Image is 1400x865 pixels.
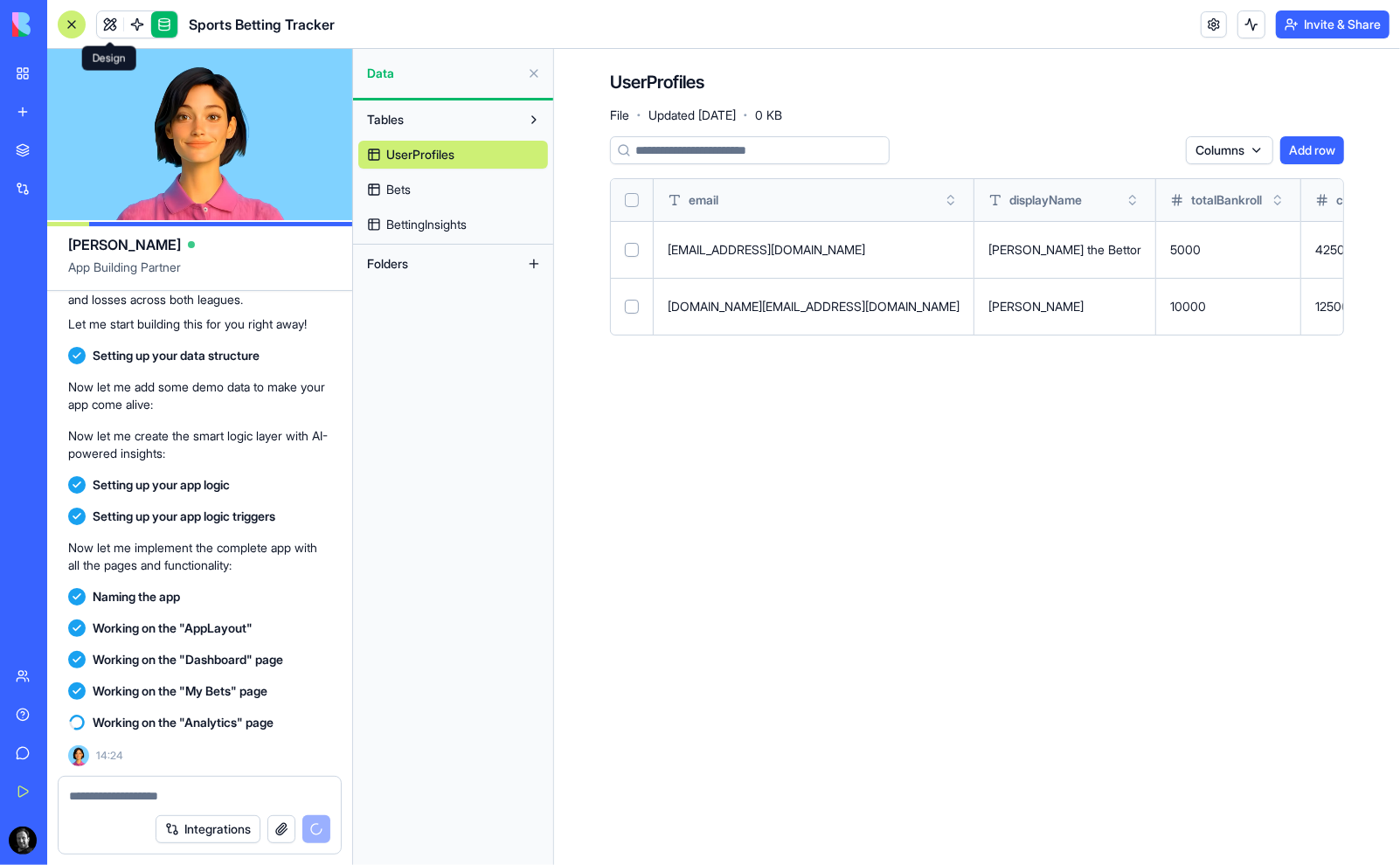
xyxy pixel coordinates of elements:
span: 0 KB [755,107,782,124]
span: 4250 [1315,242,1345,257]
a: BettingInsights [358,211,548,239]
span: Data [367,65,520,82]
span: · [636,101,641,129]
span: Updated [DATE] [648,107,736,124]
span: App Building Partner [68,259,331,290]
p: Now let me implement the complete app with all the pages and functionality: [68,539,331,574]
span: displayName [1009,191,1082,209]
span: 12500 [1315,299,1349,314]
span: 10000 [1170,299,1206,314]
span: Folders [367,255,408,273]
img: Ella_00000_wcx2te.png [68,745,89,766]
div: [EMAIL_ADDRESS][DOMAIN_NAME] [668,241,960,259]
button: Folders [358,250,520,278]
span: 14:24 [96,749,123,763]
span: email [689,191,718,209]
h4: UserProfiles [610,70,704,94]
button: Toggle sort [1269,191,1286,209]
button: Select row [625,243,639,257]
p: Now let me create the smart logic layer with AI-powered insights: [68,427,331,462]
span: Naming the app [93,588,180,605]
button: Select row [625,300,639,314]
span: 5000 [1170,242,1201,257]
span: Tables [367,111,404,128]
span: · [743,101,748,129]
span: UserProfiles [386,146,454,163]
span: Working on the "Dashboard" page [93,651,283,668]
button: Tables [358,106,520,134]
span: Setting up your data structure [93,347,260,364]
p: Now let me add some demo data to make your app come alive: [68,378,331,413]
span: Bets [386,181,411,198]
img: logo [12,12,121,37]
span: Sports Betting Tracker [189,14,335,35]
button: Columns [1186,136,1273,164]
button: Invite & Share [1276,10,1390,38]
span: Setting up your app logic triggers [93,508,275,525]
span: Working on the "AppLayout" [93,619,253,637]
img: ACg8ocKYyV83JywiZ2fecvGw5sk5jAanmd7bPCXOtMDIYlZldPltz7dj=s96-c [9,827,37,855]
div: Design [82,46,136,71]
span: Working on the "Analytics" page [93,714,274,731]
button: Add row [1280,136,1344,164]
div: [DOMAIN_NAME][EMAIL_ADDRESS][DOMAIN_NAME] [668,298,960,315]
span: BettingInsights [386,216,467,233]
a: Bets [358,176,548,204]
button: Select all [625,193,639,207]
span: File [610,107,629,124]
a: UserProfiles [358,141,548,169]
span: totalBankroll [1191,191,1262,209]
div: [PERSON_NAME] the Bettor [988,241,1141,259]
div: [PERSON_NAME] [988,298,1141,315]
button: Integrations [156,815,260,843]
span: [PERSON_NAME] [68,234,181,255]
p: Let me start building this for you right away! [68,315,331,333]
span: Working on the "My Bets" page [93,682,267,700]
button: Toggle sort [1124,191,1141,209]
button: Toggle sort [942,191,960,209]
span: Setting up your app logic [93,476,230,494]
